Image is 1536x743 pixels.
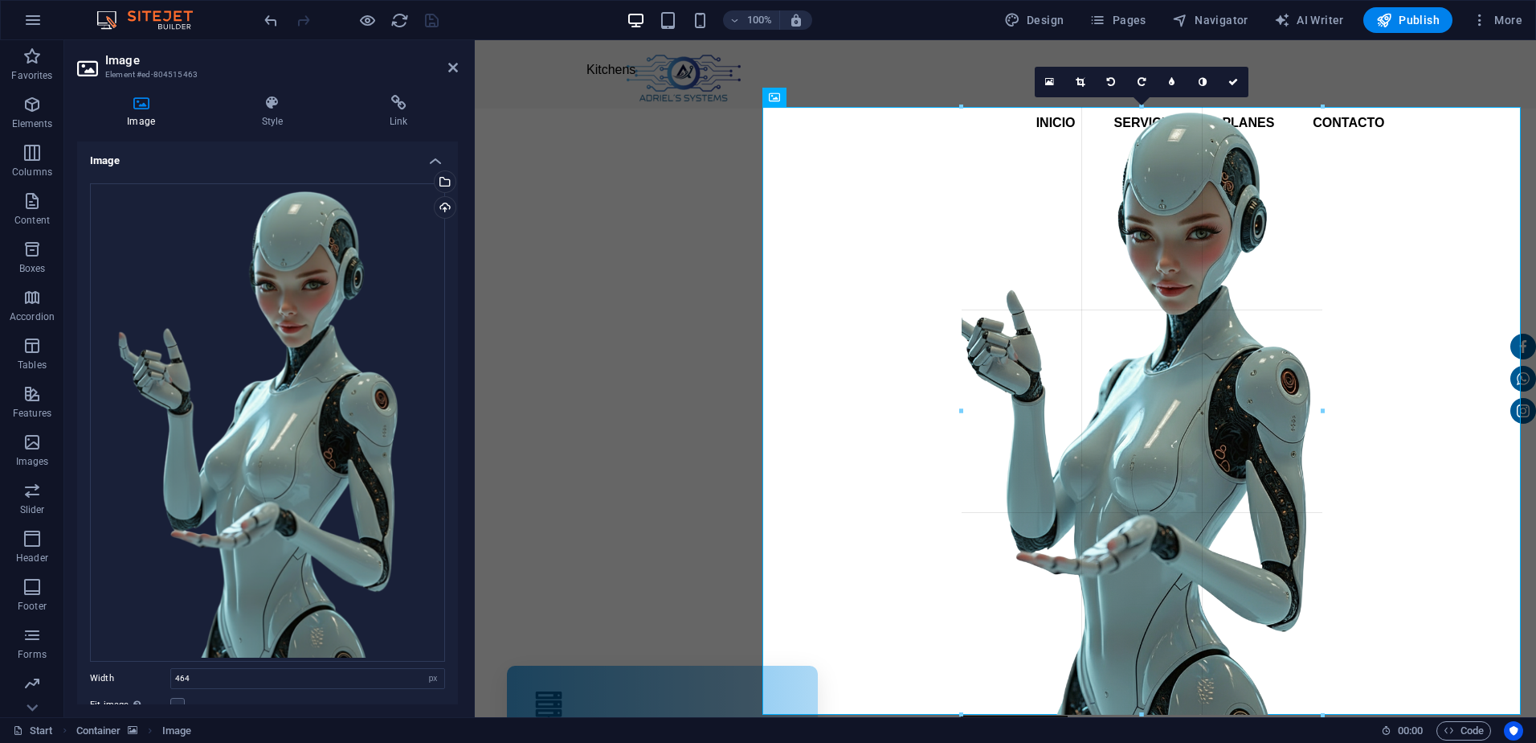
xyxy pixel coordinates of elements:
[1004,12,1064,28] span: Design
[20,503,45,516] p: Slider
[262,11,280,30] i: Undo: Change image (Ctrl+Z)
[162,721,191,741] span: Click to select. Double-click to edit
[1363,7,1452,33] button: Publish
[998,7,1071,33] div: Design (Ctrl+Alt+Y)
[77,142,458,170] h4: Image
[90,696,170,715] label: Fit image
[1504,721,1523,741] button: Usercentrics
[76,721,121,741] span: Click to select. Double-click to edit
[1083,7,1152,33] button: Pages
[1089,12,1146,28] span: Pages
[18,600,47,613] p: Footer
[12,117,53,130] p: Elements
[1187,67,1218,97] a: Greyscale
[1465,7,1529,33] button: More
[1274,12,1344,28] span: AI Writer
[1096,67,1126,97] a: Rotate left 90°
[76,721,192,741] nav: breadcrumb
[1218,67,1248,97] a: Confirm ( Ctrl ⏎ )
[1444,721,1484,741] span: Code
[105,53,458,68] h2: Image
[723,10,780,30] button: 100%
[1381,721,1424,741] h6: Session time
[1472,12,1522,28] span: More
[1409,725,1411,737] span: :
[105,68,426,82] h3: Element #ed-804515463
[1157,67,1187,97] a: Blur
[1126,67,1157,97] a: Rotate right 90°
[14,214,50,227] p: Content
[12,166,52,179] p: Columns
[747,10,773,30] h6: 100%
[1166,7,1255,33] button: Navigator
[340,95,458,129] h4: Link
[18,359,47,371] p: Tables
[1035,67,1065,97] a: Select files from the file manager, stock photos, or upload file(s)
[390,10,409,30] button: reload
[1172,12,1248,28] span: Navigator
[261,10,280,30] button: undo
[77,95,211,129] h4: Image
[18,648,47,661] p: Forms
[11,69,52,82] p: Favorites
[16,455,49,468] p: Images
[211,95,339,129] h4: Style
[789,13,803,27] i: On resize automatically adjust zoom level to fit chosen device.
[10,310,55,323] p: Accordion
[16,552,48,564] p: Header
[1376,12,1440,28] span: Publish
[1398,721,1423,741] span: 00 00
[998,7,1071,33] button: Design
[13,721,53,741] a: Click to cancel selection. Double-click to open Pages
[13,407,51,420] p: Features
[10,696,54,709] p: Marketing
[19,262,46,275] p: Boxes
[1065,67,1096,97] a: Crop mode
[90,674,170,683] label: Width
[90,183,445,662] div: 7b830cb9-4f0a-4493-83dd-5f9c2a5c14ff-kAZM_yVHcKempmC6ZJIzWg.png
[1436,721,1491,741] button: Code
[1268,7,1350,33] button: AI Writer
[128,726,137,735] i: This element contains a background
[92,10,213,30] img: Editor Logo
